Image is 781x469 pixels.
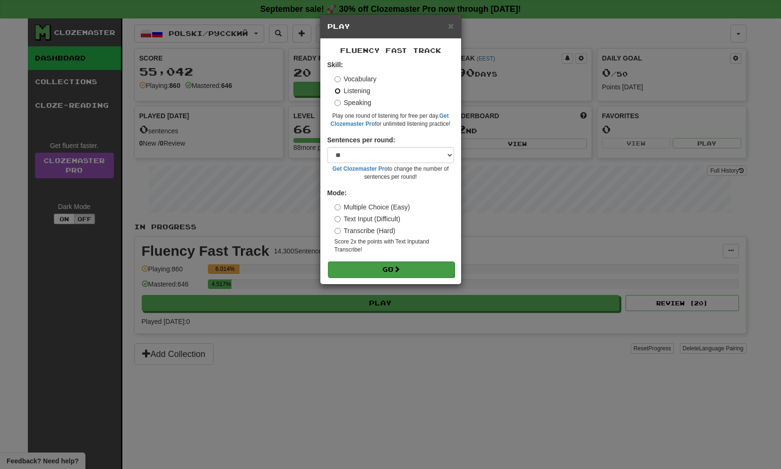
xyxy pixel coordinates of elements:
[335,204,341,210] input: Multiple Choice (Easy)
[335,216,341,222] input: Text Input (Difficult)
[328,261,455,278] button: Go
[335,214,401,224] label: Text Input (Difficult)
[340,46,441,54] span: Fluency Fast Track
[327,61,343,69] strong: Skill:
[448,21,454,31] button: Close
[335,202,410,212] label: Multiple Choice (Easy)
[335,74,377,84] label: Vocabulary
[335,238,454,254] small: Score 2x the points with Text Input and Transcribe !
[327,189,347,197] strong: Mode:
[327,135,395,145] label: Sentences per round:
[327,112,454,128] small: Play one round of listening for free per day. for unlimited listening practice!
[333,165,388,172] a: Get Clozemaster Pro
[448,20,454,31] span: ×
[327,165,454,181] small: to change the number of sentences per round!
[335,86,370,96] label: Listening
[327,22,454,31] h5: Play
[335,98,371,107] label: Speaking
[335,88,341,94] input: Listening
[335,228,341,234] input: Transcribe (Hard)
[335,76,341,82] input: Vocabulary
[335,226,395,235] label: Transcribe (Hard)
[335,100,341,106] input: Speaking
